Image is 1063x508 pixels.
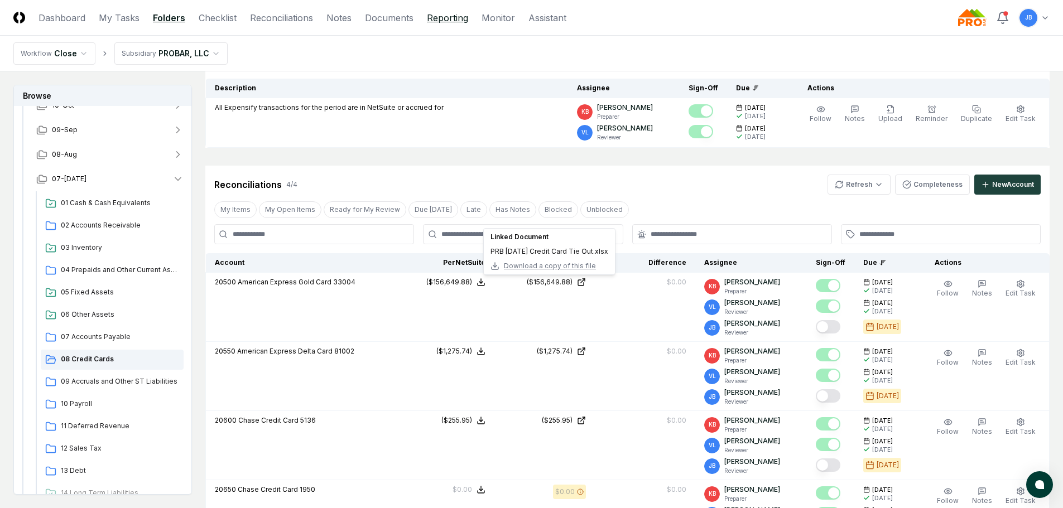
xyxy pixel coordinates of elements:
button: JB [1018,8,1038,28]
div: Reconciliations [214,178,282,191]
div: [DATE] [872,287,893,295]
span: Chase Credit Card 5136 [238,416,316,424]
a: 05 Fixed Assets [41,283,184,303]
button: Mark complete [816,486,840,500]
span: KB [709,351,716,360]
div: [DATE] [872,425,893,433]
div: ($156,649.88) [527,277,573,287]
a: My Tasks [99,11,140,25]
button: Mark complete [689,125,713,138]
button: ($156,649.88) [426,277,485,287]
button: NewAccount [974,175,1041,195]
button: Blocked [538,201,578,218]
div: [DATE] [877,460,899,470]
div: ($255.95) [441,415,472,425]
span: [DATE] [872,368,893,376]
span: 03 Inventory [61,243,179,253]
div: ($255.95) [542,415,573,425]
button: Notes [970,346,994,370]
span: [DATE] [872,347,893,356]
a: Documents [365,11,413,25]
div: [DATE] [877,391,899,401]
a: 13 Debt [41,461,184,481]
th: Description [206,79,569,98]
button: Mark complete [816,299,840,313]
span: 05 Fixed Assets [61,287,179,297]
button: Follow [935,485,961,508]
span: 12 Sales Tax [61,443,179,453]
span: KB [709,490,716,498]
span: 20500 [215,278,236,286]
button: Ready for My Review [324,201,406,218]
span: VL [709,372,716,380]
p: [PERSON_NAME] [724,298,780,308]
span: JB [709,393,715,401]
span: Follow [810,114,831,123]
p: Reviewer [724,467,780,475]
div: $0.00 [667,277,686,287]
button: Mark complete [816,389,840,403]
button: Notes [970,415,994,439]
span: 20550 [215,347,235,355]
div: [DATE] [872,307,893,316]
button: Mark complete [816,417,840,430]
button: $0.00 [453,485,485,495]
p: [PERSON_NAME] [724,457,780,467]
a: 14 Long Term Liabilities [41,483,184,504]
nav: breadcrumb [13,42,228,65]
button: Edit Task [1003,103,1038,126]
span: 09 Accruals and Other ST Liabilities [61,376,179,386]
a: Reconciliations [250,11,313,25]
span: Edit Task [1006,358,1036,366]
span: [DATE] [745,104,766,112]
span: VL [581,128,589,137]
a: 04 Prepaids and Other Current Assets [41,260,184,280]
a: Dashboard [39,11,85,25]
span: 14 Long Term Liabilities [61,488,179,498]
h3: Browse [14,85,191,106]
button: Notes [843,103,867,126]
div: Due [736,83,781,93]
a: 08 Credit Cards [41,350,184,370]
button: Notes [970,277,994,301]
a: ($255.95) [503,415,586,425]
button: Edit Task [1003,485,1038,508]
button: Follow [935,415,961,439]
button: Follow [807,103,834,126]
div: 4 / 4 [286,180,297,190]
span: American Express Delta Card 81002 [237,347,354,355]
span: 11 Deferred Revenue [61,421,179,431]
button: atlas-launcher [1026,471,1053,498]
button: Edit Task [1003,277,1038,301]
span: [DATE] [745,124,766,133]
span: 07-[DATE] [52,174,86,184]
a: 06 Other Assets [41,305,184,325]
div: $0.00 [453,485,472,495]
button: Notes [970,485,994,508]
p: [PERSON_NAME] [597,123,653,133]
span: 04 Prepaids and Other Current Assets [61,265,179,275]
button: Upload [876,103,905,126]
span: Notes [845,114,865,123]
span: JB [709,462,715,470]
span: 08 Credit Cards [61,354,179,364]
span: 20650 [215,485,236,494]
a: 03 Inventory [41,238,184,258]
a: 12 Sales Tax [41,439,184,459]
a: 11 Deferred Revenue [41,417,184,437]
span: Chase Credit Card 1950 [238,485,315,494]
button: Edit Task [1003,415,1038,439]
a: Reporting [427,11,468,25]
span: 13 Debt [61,466,179,476]
div: ($1,275.74) [436,346,472,356]
span: VL [709,441,716,449]
p: [PERSON_NAME] [724,415,780,425]
div: Linked Document [490,232,608,242]
button: Unblocked [580,201,629,218]
a: Checklist [199,11,237,25]
div: $0.00 [667,346,686,356]
span: Follow [937,427,959,436]
span: 02 Accounts Receivable [61,220,179,230]
span: 08-Aug [52,149,77,159]
p: [PERSON_NAME] [724,436,780,446]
